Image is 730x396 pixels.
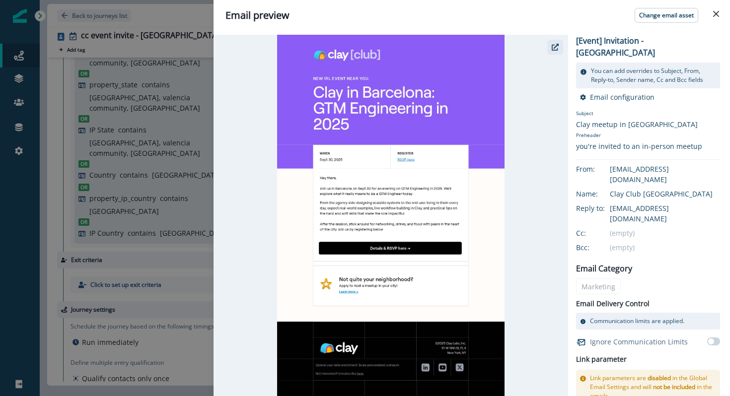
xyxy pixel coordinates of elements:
[590,92,655,102] p: Email configuration
[590,336,688,347] p: Ignore Communication Limits
[576,119,702,130] div: Clay meetup in [GEOGRAPHIC_DATA]
[576,263,632,274] p: Email Category
[277,35,504,396] img: email asset unavailable
[610,164,720,185] div: [EMAIL_ADDRESS][DOMAIN_NAME]
[610,242,720,253] div: (empty)
[576,242,626,253] div: Bcc:
[580,92,655,102] button: Email configuration
[591,66,716,84] p: You can add overrides to Subject, From, Reply-to, Sender name, Cc and Bcc fields
[576,141,702,151] div: you're invited to an in-person meetup
[225,8,718,23] div: Email preview
[576,130,702,141] p: Preheader
[653,383,695,391] span: not be included
[635,8,698,23] button: Change email asset
[708,6,724,22] button: Close
[576,228,626,238] div: Cc:
[610,189,720,199] div: Clay Club [GEOGRAPHIC_DATA]
[610,203,720,224] div: [EMAIL_ADDRESS][DOMAIN_NAME]
[576,110,702,119] p: Subject
[576,203,626,213] div: Reply to:
[576,35,720,59] p: [Event] Invitation - [GEOGRAPHIC_DATA]
[576,298,650,309] p: Email Delivery Control
[576,164,626,174] div: From:
[610,228,720,238] div: (empty)
[639,12,694,19] p: Change email asset
[576,353,627,366] h2: Link parameter
[576,189,626,199] div: Name:
[590,317,684,326] p: Communication limits are applied.
[648,374,671,382] span: disabled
